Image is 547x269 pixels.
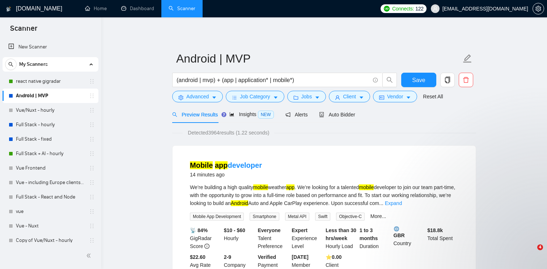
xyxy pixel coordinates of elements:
[89,107,95,113] span: holder
[359,184,374,190] mark: mobile
[6,3,11,15] img: logo
[373,78,378,82] span: info-circle
[16,118,85,132] a: Full Stack - hourly
[190,213,244,221] span: Mobile App Development
[229,112,234,117] span: area-chart
[290,226,324,250] div: Experience Level
[16,161,85,175] a: Vue Frontend
[250,213,279,221] span: Smartphone
[5,59,17,70] button: search
[186,93,209,101] span: Advanced
[190,183,458,207] div: We’re building a high quality weather . We’re looking for a talented developer to join our team p...
[89,194,95,200] span: holder
[89,180,95,185] span: holder
[522,244,540,262] iframe: Intercom live chat
[89,136,95,142] span: holder
[258,227,281,233] b: Everyone
[329,91,370,102] button: userClientcaret-down
[177,76,370,85] input: Search Freelance Jobs...
[190,161,213,169] mark: Mobile
[370,213,386,219] a: More...
[459,77,473,83] span: delete
[292,227,308,233] b: Expert
[16,175,85,190] a: Vue - including Europe clients | only search title
[16,233,85,248] a: Copy of Vue/Nuxt - hourly
[537,244,543,250] span: 4
[285,112,291,117] span: notification
[86,252,93,259] span: double-left
[335,95,340,100] span: user
[89,93,95,99] span: holder
[169,5,195,12] a: searchScanner
[326,227,356,241] b: Less than 30 hrs/week
[16,103,85,118] a: Vue/Nuxt - hourly
[16,219,85,233] a: Vue - Nuxt
[178,95,183,100] span: setting
[224,254,231,260] b: 2-9
[16,146,85,161] a: Full Stack + AI - hourly
[336,213,365,221] span: Objective-C
[5,62,16,67] span: search
[231,200,248,206] mark: Android
[343,93,356,101] span: Client
[258,254,276,260] b: Verified
[285,112,308,118] span: Alerts
[433,6,438,11] span: user
[16,74,85,89] a: react native gigradar
[121,5,154,12] a: dashboardDashboard
[463,54,472,63] span: edit
[440,73,455,87] button: copy
[412,76,425,85] span: Save
[190,170,262,179] div: 14 minutes ago
[273,95,278,100] span: caret-down
[385,200,402,206] a: Expand
[359,95,364,100] span: caret-down
[394,226,425,238] b: GBR
[373,91,417,102] button: idcardVendorcaret-down
[89,165,95,171] span: holder
[4,23,43,38] span: Scanner
[293,95,298,100] span: folder
[226,91,284,102] button: barsJob Categorycaret-down
[188,226,222,250] div: GigRadar Score
[394,226,399,231] img: 🌐
[285,213,309,221] span: Metal API
[176,50,461,68] input: Scanner name...
[89,122,95,128] span: holder
[172,112,177,117] span: search
[16,190,85,204] a: Full Stack - React and Node
[533,6,544,12] a: setting
[89,223,95,229] span: holder
[8,40,93,54] a: New Scanner
[183,129,274,137] span: Detected 3964 results (1.22 seconds)
[204,244,209,249] span: info-circle
[16,204,85,219] a: vue
[190,161,262,169] a: Mobile appdeveloper
[379,200,383,206] span: ...
[89,78,95,84] span: holder
[382,73,397,87] button: search
[85,5,107,12] a: homeHome
[423,93,443,101] a: Reset All
[326,254,342,260] b: ⭐️ 0.00
[401,73,436,87] button: Save
[16,89,85,103] a: Android | MVP
[459,73,473,87] button: delete
[89,209,95,214] span: holder
[258,111,274,119] span: NEW
[315,95,320,100] span: caret-down
[232,95,237,100] span: bars
[384,6,390,12] img: upwork-logo.png
[224,227,245,233] b: $10 - $60
[358,226,392,250] div: Duration
[392,5,414,13] span: Connects:
[3,40,98,54] li: New Scanner
[190,227,208,233] b: 📡 84%
[253,184,268,190] mark: mobile
[190,254,205,260] b: $22.60
[172,112,218,118] span: Preview Results
[406,95,411,100] span: caret-down
[221,111,227,118] div: Tooltip anchor
[533,3,544,14] button: setting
